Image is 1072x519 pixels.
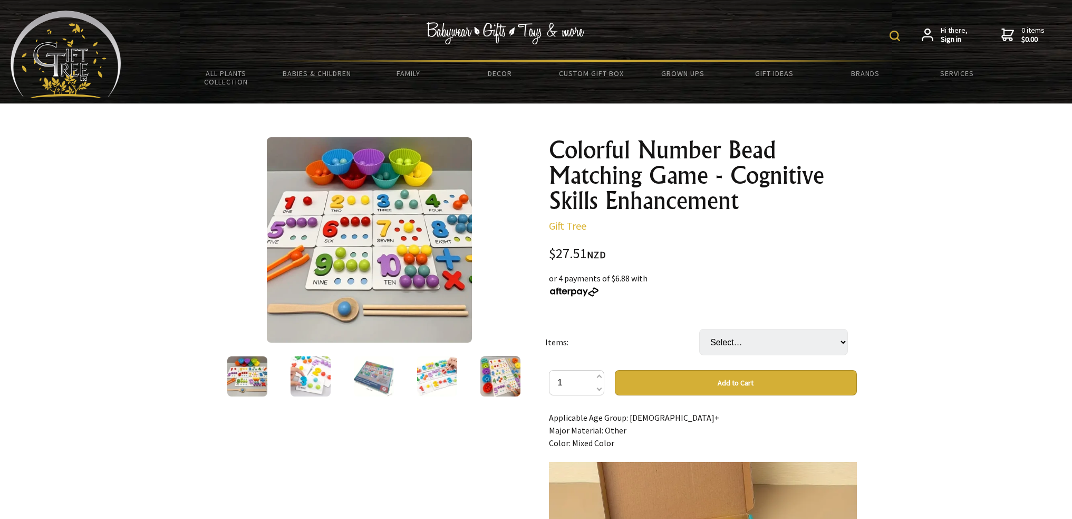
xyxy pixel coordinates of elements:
[941,26,968,44] span: Hi there,
[11,11,121,98] img: Babyware - Gifts - Toys and more...
[922,26,968,44] a: Hi there,Sign in
[911,62,1002,84] a: Services
[728,62,819,84] a: Gift Ideas
[480,356,520,397] img: Colorful Number Bead Matching Game - Cognitive Skills Enhancement
[363,62,454,84] a: Family
[227,356,267,397] img: Colorful Number Bead Matching Game - Cognitive Skills Enhancement
[1021,25,1045,44] span: 0 items
[549,247,857,261] div: $27.51
[454,62,545,84] a: Decor
[941,35,968,44] strong: Sign in
[637,62,728,84] a: Grown Ups
[1021,35,1045,44] strong: $0.00
[549,272,857,297] div: or 4 payments of $6.88 with
[427,22,585,44] img: Babywear - Gifts - Toys & more
[272,62,363,84] a: Babies & Children
[417,356,457,397] img: Colorful Number Bead Matching Game - Cognitive Skills Enhancement
[546,62,637,84] a: Custom Gift Box
[890,31,900,41] img: product search
[615,370,857,395] button: Add to Cart
[267,137,472,343] img: Colorful Number Bead Matching Game - Cognitive Skills Enhancement
[549,137,857,213] h1: Colorful Number Bead Matching Game - Cognitive Skills Enhancement
[545,314,699,370] td: Items:
[291,356,331,397] img: Colorful Number Bead Matching Game - Cognitive Skills Enhancement
[1001,26,1045,44] a: 0 items$0.00
[180,62,272,93] a: All Plants Collection
[549,219,586,232] a: Gift Tree
[549,287,600,297] img: Afterpay
[354,356,394,397] img: Colorful Number Bead Matching Game - Cognitive Skills Enhancement
[587,249,606,261] span: NZD
[820,62,911,84] a: Brands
